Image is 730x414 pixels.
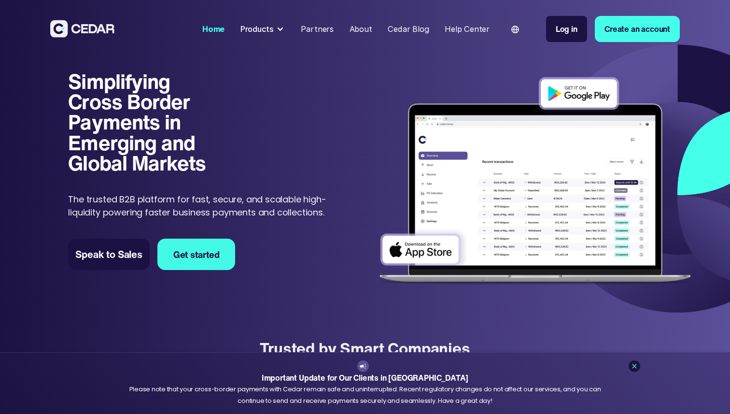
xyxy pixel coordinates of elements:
div: Products [240,23,274,35]
a: Cedar Blog [384,18,433,40]
div: Cedar Blog [388,23,429,35]
a: Partners [297,18,337,40]
div: Products [237,19,289,39]
a: Home [198,18,229,40]
p: The trusted B2B platform for fast, secure, and scalable high-liquidity powering faster business p... [68,193,333,219]
div: About [350,23,372,35]
a: Log in [546,16,587,42]
div: Log in [556,23,577,35]
div: Partners [301,23,334,35]
img: Dashboard of transactions [373,71,698,292]
a: About [345,18,376,40]
a: Get started [157,239,235,270]
a: Help Center [441,18,493,40]
img: world icon [511,26,519,33]
div: Help Center [445,23,490,35]
div: Home [202,23,225,35]
h1: Simplifying Cross Border Payments in Emerging and Global Markets [68,71,227,173]
a: Create an account [595,16,680,42]
a: Speak to Sales [68,239,150,270]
